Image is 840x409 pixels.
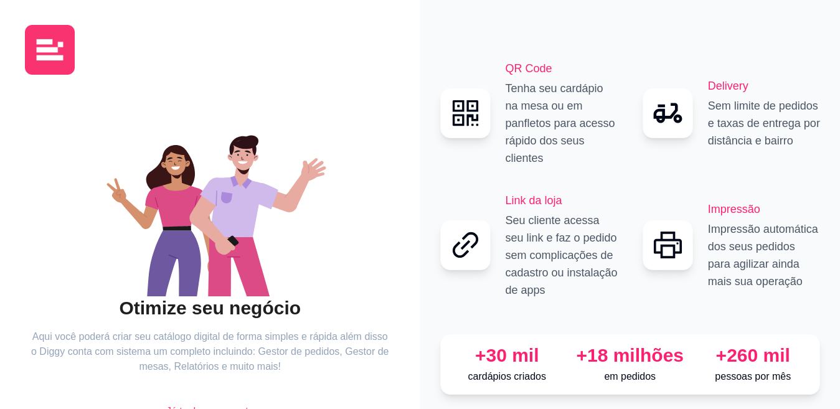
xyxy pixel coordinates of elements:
p: Impressão automática dos seus pedidos para agilizar ainda mais sua operação [708,220,820,290]
p: Sem limite de pedidos e taxas de entrega por distância e bairro [708,97,820,149]
div: animation [31,110,389,296]
h2: QR Code [506,60,618,77]
img: logo [25,25,75,75]
h2: Delivery [708,77,820,95]
h2: Link da loja [506,192,618,209]
p: em pedidos [573,369,687,384]
h2: Impressão [708,200,820,218]
p: Tenha seu cardápio na mesa ou em panfletos para acesso rápido dos seus clientes [506,80,618,167]
p: cardápios criados [451,369,564,384]
div: +30 mil [451,344,564,367]
div: +18 milhões [573,344,687,367]
h2: Otimize seu negócio [31,296,389,320]
article: Aqui você poderá criar seu catálogo digital de forma simples e rápida além disso o Diggy conta co... [31,329,389,374]
div: +260 mil [697,344,810,367]
p: pessoas por mês [697,369,810,384]
p: Seu cliente acessa seu link e faz o pedido sem complicações de cadastro ou instalação de apps [506,212,618,299]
